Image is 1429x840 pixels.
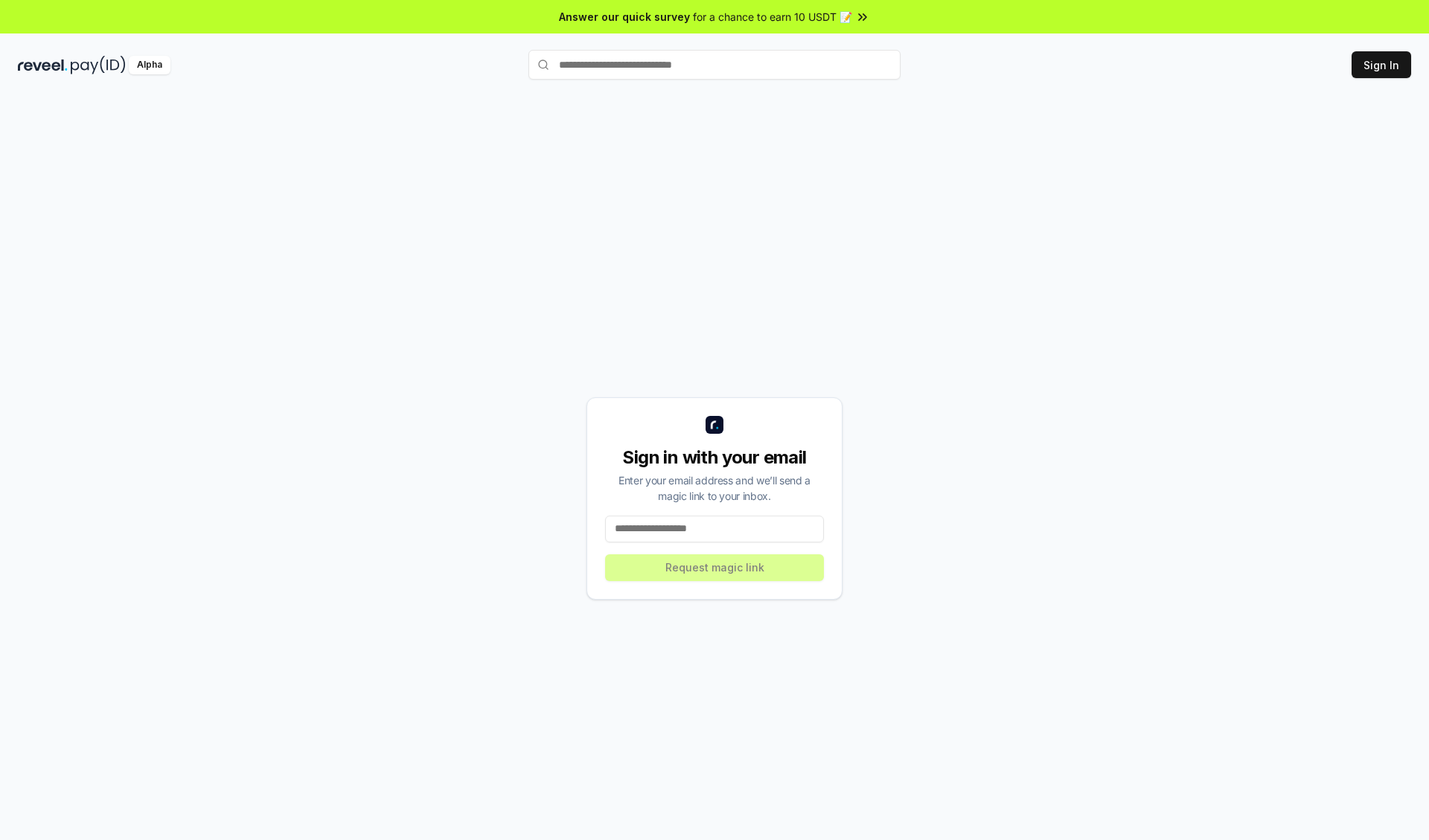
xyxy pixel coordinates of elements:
span: for a chance to earn 10 USDT 📝 [693,9,852,25]
img: logo_small [706,416,723,434]
button: Sign In [1352,51,1411,78]
div: Sign in with your email [605,446,824,469]
img: reveel_dark [18,56,68,74]
div: Enter your email address and we’ll send a magic link to your inbox. [605,472,824,504]
img: pay_id [71,56,126,74]
span: Answer our quick survey [559,9,690,25]
div: Alpha [129,56,170,74]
